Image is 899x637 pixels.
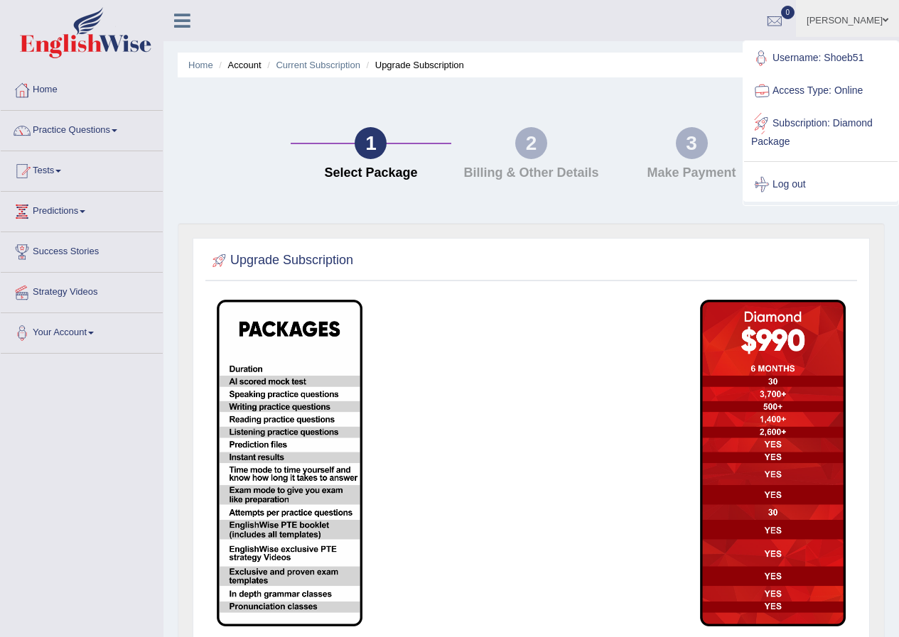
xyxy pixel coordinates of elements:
h4: Select Package [298,166,444,180]
a: Tests [1,151,163,187]
a: Log out [744,168,898,201]
a: Practice Questions [1,111,163,146]
h2: Upgrade Subscription [209,250,353,271]
a: Your Account [1,313,163,349]
div: 2 [515,127,547,159]
h4: Make Payment [618,166,765,180]
a: Access Type: Online [744,75,898,107]
span: 0 [781,6,795,19]
a: Predictions [1,192,163,227]
a: Subscription: Diamond Package [744,107,898,155]
a: Home [1,70,163,106]
a: Success Stories [1,232,163,268]
div: 3 [676,127,708,159]
img: aud-parramatta-diamond.png [700,300,846,626]
a: Strategy Videos [1,273,163,308]
div: 1 [355,127,387,159]
h4: Billing & Other Details [458,166,605,180]
a: Username: Shoeb51 [744,42,898,75]
a: Current Subscription [276,60,360,70]
a: Home [188,60,213,70]
img: EW package [217,300,362,626]
li: Account [215,58,261,72]
li: Upgrade Subscription [363,58,464,72]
